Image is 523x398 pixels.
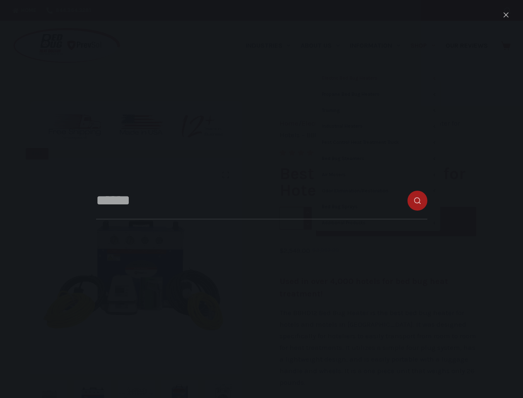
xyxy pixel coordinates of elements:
[12,27,121,64] img: Prevsol/Bed Bug Heat Doctor
[280,150,285,163] span: 3
[316,151,440,167] a: Bed Bug Steamers
[316,119,440,134] a: Industrial Heaters
[301,119,381,127] a: Electric Bed Bug Heaters
[312,247,316,253] span: $
[280,165,476,199] h1: Best Bed Bug Heater for Hotels – BBHD12
[280,150,324,156] div: Rated 5.00 out of 5
[240,21,493,70] nav: Primary
[316,135,440,150] a: Pest Control Heat Treatment Truck
[280,119,299,127] a: Home
[26,148,48,160] span: SALE
[217,167,234,183] a: View full-screen image gallery
[504,7,511,14] button: Search
[240,21,295,70] a: Industries
[295,21,345,70] a: About Us
[280,307,476,388] p: The BBHD12 Bed Bug Heater is the best bed bug heater for hotels and motels in [GEOGRAPHIC_DATA]. ...
[280,246,284,255] span: $
[316,199,440,215] a: Bed Bug Sprays
[280,277,448,298] strong: Used in over 4,000 hotels for bed bug heat treatment!
[316,70,440,86] a: Electric Bed Bug Heaters
[316,183,440,199] a: Odor Elimination/Restoration
[280,246,310,255] bdi: 2,549.00
[316,215,440,231] a: Additional Products
[316,87,440,102] a: Propane Bed Bug Heaters
[440,21,493,70] a: Our Reviews
[280,117,476,141] nav: Breadcrumb
[316,167,440,183] a: Air Movers
[312,247,339,253] bdi: 3,067.00
[345,21,405,70] a: Information
[405,21,440,70] a: Shop
[316,103,440,119] a: Training
[280,150,324,200] span: Rated out of 5 based on customer ratings
[7,3,31,28] button: Open LiveChat chat widget
[280,207,312,230] input: Product quantity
